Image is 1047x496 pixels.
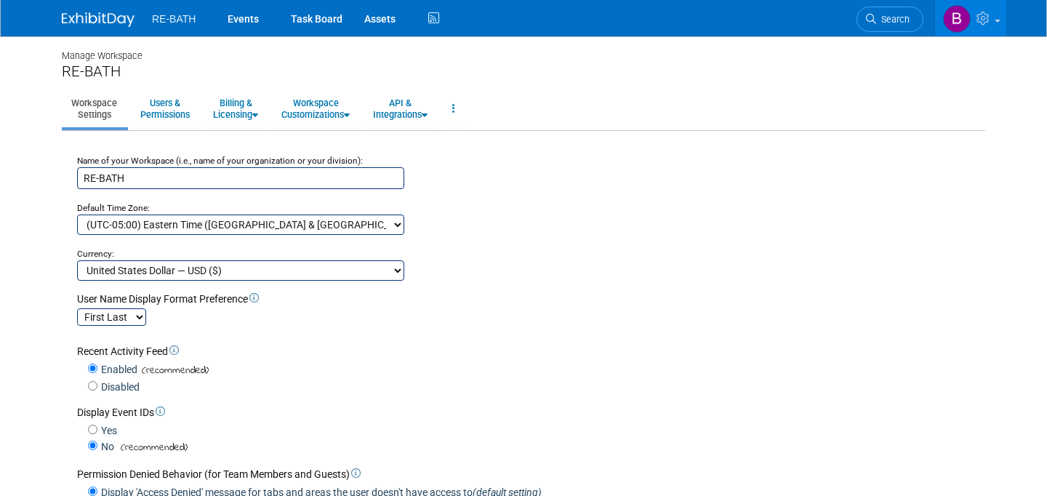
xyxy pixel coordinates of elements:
[137,363,209,378] span: (recommended)
[77,156,363,166] small: Name of your Workspace (i.e., name of your organization or your division):
[97,362,137,377] label: Enabled
[152,13,196,25] span: RE-BATH
[62,63,985,81] div: RE-BATH
[77,467,981,481] div: Permission Denied Behavior (for Team Members and Guests)
[876,14,910,25] span: Search
[77,405,981,420] div: Display Event IDs
[62,91,127,127] a: WorkspaceSettings
[857,7,923,32] a: Search
[77,167,404,189] input: Name of your organization
[77,249,114,259] small: Currency:
[77,292,981,306] div: User Name Display Format Preference
[97,439,114,454] label: No
[62,36,985,63] div: Manage Workspace
[943,5,971,33] img: Brian Busching
[204,91,268,127] a: Billing &Licensing
[272,91,359,127] a: WorkspaceCustomizations
[97,380,140,394] label: Disabled
[116,440,188,455] span: (recommended)
[364,91,437,127] a: API &Integrations
[77,203,150,213] small: Default Time Zone:
[131,91,199,127] a: Users &Permissions
[62,12,135,27] img: ExhibitDay
[97,423,117,438] label: Yes
[77,344,981,359] div: Recent Activity Feed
